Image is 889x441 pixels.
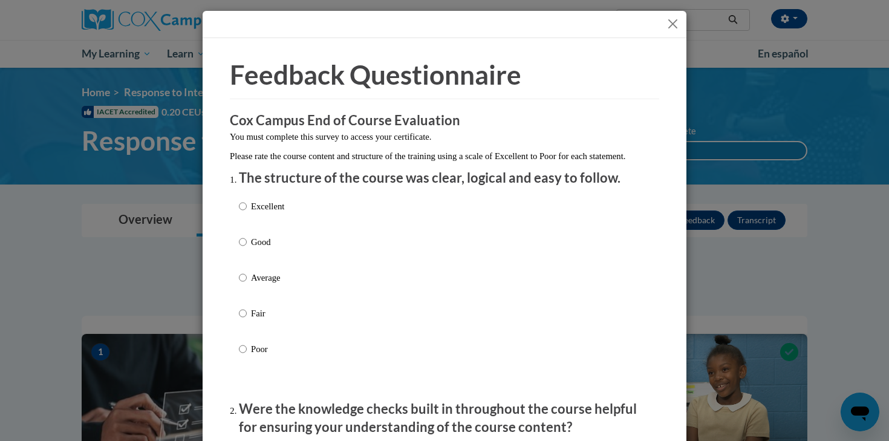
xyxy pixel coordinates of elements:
span: Feedback Questionnaire [230,59,521,90]
p: You must complete this survey to access your certificate. [230,130,659,143]
input: Fair [239,307,247,320]
p: The structure of the course was clear, logical and easy to follow. [239,169,650,188]
button: Close [665,16,680,31]
p: Excellent [251,200,284,213]
input: Excellent [239,200,247,213]
input: Average [239,271,247,284]
p: Poor [251,342,284,356]
h3: Cox Campus End of Course Evaluation [230,111,659,130]
p: Please rate the course content and structure of the training using a scale of Excellent to Poor f... [230,149,659,163]
p: Fair [251,307,284,320]
input: Good [239,235,247,249]
p: Were the knowledge checks built in throughout the course helpful for ensuring your understanding ... [239,400,650,437]
p: Average [251,271,284,284]
input: Poor [239,342,247,356]
p: Good [251,235,284,249]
